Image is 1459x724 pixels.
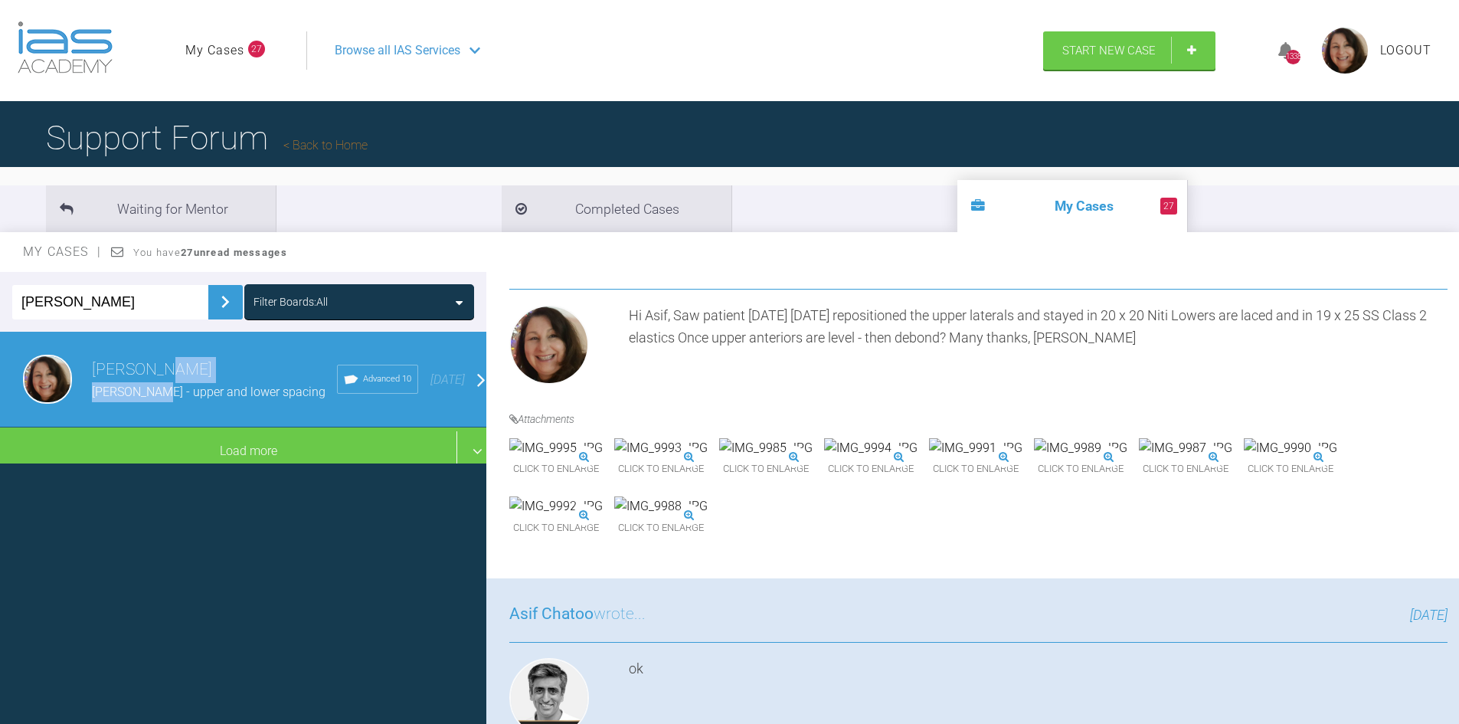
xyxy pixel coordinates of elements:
img: IMG_9990.JPG [1244,438,1337,458]
li: My Cases [957,180,1187,232]
h3: wrote... [509,601,646,627]
h1: Support Forum [46,111,368,165]
div: 1338 [1286,50,1300,64]
span: Click to enlarge [509,457,603,481]
a: Back to Home [283,138,368,152]
img: IMG_9989.JPG [1034,438,1127,458]
span: Browse all IAS Services [335,41,460,61]
span: Click to enlarge [614,457,708,481]
span: Start New Case [1062,44,1156,57]
img: IMG_9995.JPG [509,438,603,458]
img: IMG_9994.JPG [824,438,918,458]
img: chevronRight.28bd32b0.svg [213,290,237,314]
a: My Cases [185,41,244,61]
span: Click to enlarge [719,457,813,481]
span: [PERSON_NAME] - upper and lower spacing [92,385,325,399]
h3: [PERSON_NAME] [92,357,337,383]
span: You have [133,247,287,258]
span: Advanced 10 [363,372,411,386]
a: Logout [1380,41,1431,61]
img: IMG_9993.JPG [614,438,708,458]
div: Filter Boards: All [254,293,328,310]
span: Click to enlarge [824,457,918,481]
span: My Cases [23,244,102,259]
h4: Attachments [509,411,1448,428]
img: logo-light.3e3ef733.png [18,21,113,74]
span: Click to enlarge [1139,457,1232,481]
img: Lana Gilchrist [509,305,589,385]
a: Start New Case [1043,31,1215,70]
span: Click to enlarge [1034,457,1127,481]
img: IMG_9992.JPG [509,496,603,516]
input: Enter Case ID or Title [12,285,208,319]
img: IMG_9987.JPG [1139,438,1232,458]
span: Asif Chatoo [509,604,594,623]
span: Click to enlarge [929,457,1022,481]
span: Click to enlarge [509,516,603,540]
img: IMG_9985.JPG [719,438,813,458]
img: IMG_9988.JPG [614,496,708,516]
span: [DATE] [430,372,465,387]
img: Lana Gilchrist [23,355,72,404]
span: [DATE] [1410,607,1448,623]
span: 27 [248,41,265,57]
li: Waiting for Mentor [46,185,276,232]
div: Hi Asif, Saw patient [DATE] [DATE] repositioned the upper laterals and stayed in 20 x 20 Niti Low... [629,305,1448,391]
li: Completed Cases [502,185,731,232]
span: 27 [1160,198,1177,215]
span: Click to enlarge [614,516,708,540]
strong: 27 unread messages [181,247,287,258]
img: profile.png [1322,28,1368,74]
img: IMG_9991.JPG [929,438,1022,458]
span: Click to enlarge [1244,457,1337,481]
